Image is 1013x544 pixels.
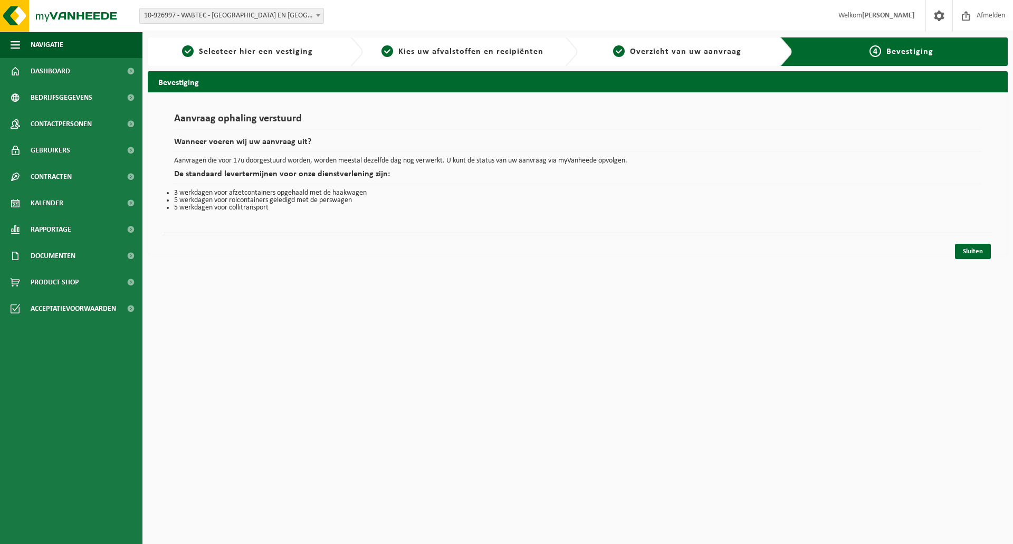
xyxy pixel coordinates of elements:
span: 10-926997 - WABTEC - HAUTS DE FRANCE - NEUVILLE EN FERRAIN [140,8,323,23]
li: 3 werkdagen voor afzetcontainers opgehaald met de haakwagen [174,189,981,197]
a: Sluiten [955,244,991,259]
span: Dashboard [31,58,70,84]
span: Acceptatievoorwaarden [31,295,116,322]
span: Contactpersonen [31,111,92,137]
span: 10-926997 - WABTEC - HAUTS DE FRANCE - NEUVILLE EN FERRAIN [139,8,324,24]
li: 5 werkdagen voor rolcontainers geledigd met de perswagen [174,197,981,204]
span: 1 [182,45,194,57]
span: Selecteer hier een vestiging [199,47,313,56]
span: Product Shop [31,269,79,295]
span: Documenten [31,243,75,269]
span: 3 [613,45,625,57]
h2: De standaard levertermijnen voor onze dienstverlening zijn: [174,170,981,184]
strong: [PERSON_NAME] [862,12,915,20]
span: Gebruikers [31,137,70,164]
span: Bevestiging [886,47,933,56]
p: Aanvragen die voor 17u doorgestuurd worden, worden meestal dezelfde dag nog verwerkt. U kunt de s... [174,157,981,165]
a: 1Selecteer hier een vestiging [153,45,342,58]
a: 3Overzicht van uw aanvraag [583,45,772,58]
span: 4 [869,45,881,57]
span: Kies uw afvalstoffen en recipiënten [398,47,543,56]
h2: Wanneer voeren wij uw aanvraag uit? [174,138,981,152]
h2: Bevestiging [148,71,1008,92]
span: Contracten [31,164,72,190]
span: Rapportage [31,216,71,243]
span: 2 [381,45,393,57]
a: 2Kies uw afvalstoffen en recipiënten [368,45,557,58]
li: 5 werkdagen voor collitransport [174,204,981,212]
span: Navigatie [31,32,63,58]
span: Kalender [31,190,63,216]
h1: Aanvraag ophaling verstuurd [174,113,981,130]
span: Overzicht van uw aanvraag [630,47,741,56]
span: Bedrijfsgegevens [31,84,92,111]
